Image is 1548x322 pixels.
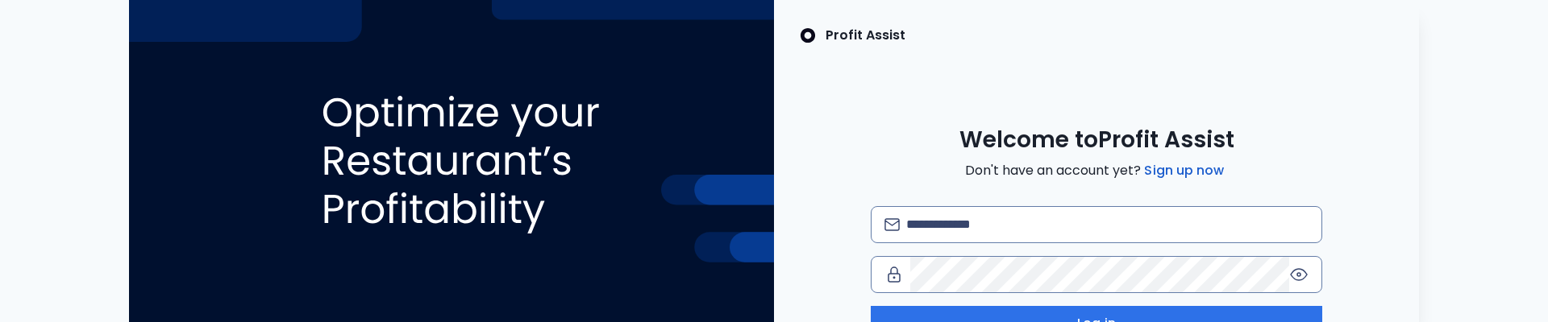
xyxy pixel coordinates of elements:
p: Profit Assist [826,26,905,45]
span: Welcome to Profit Assist [959,126,1234,155]
a: Sign up now [1141,161,1227,180]
span: Don't have an account yet? [965,161,1227,180]
img: email [884,218,900,230]
img: SpotOn Logo [800,26,816,45]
